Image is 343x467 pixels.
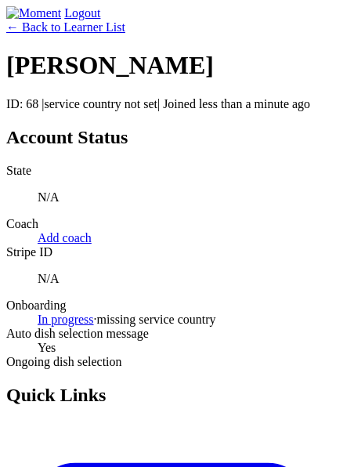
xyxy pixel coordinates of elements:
[6,245,337,259] dt: Stripe ID
[97,313,216,326] span: missing service country
[6,97,337,111] p: ID: 68 | | Joined less than a minute ago
[6,327,337,341] dt: Auto dish selection message
[6,6,61,20] img: Moment
[6,20,125,34] a: ← Back to Learner List
[6,217,337,231] dt: Coach
[6,127,337,148] h2: Account Status
[38,190,337,205] p: N/A
[6,385,337,406] h2: Quick Links
[6,164,337,178] dt: State
[38,313,94,326] a: In progress
[94,313,97,326] span: ·
[38,341,56,354] span: Yes
[6,355,337,369] dt: Ongoing dish selection
[38,231,92,244] a: Add coach
[6,299,337,313] dt: Onboarding
[45,97,157,110] span: service country not set
[64,6,100,20] a: Logout
[38,272,337,286] p: N/A
[6,51,337,80] h1: [PERSON_NAME]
